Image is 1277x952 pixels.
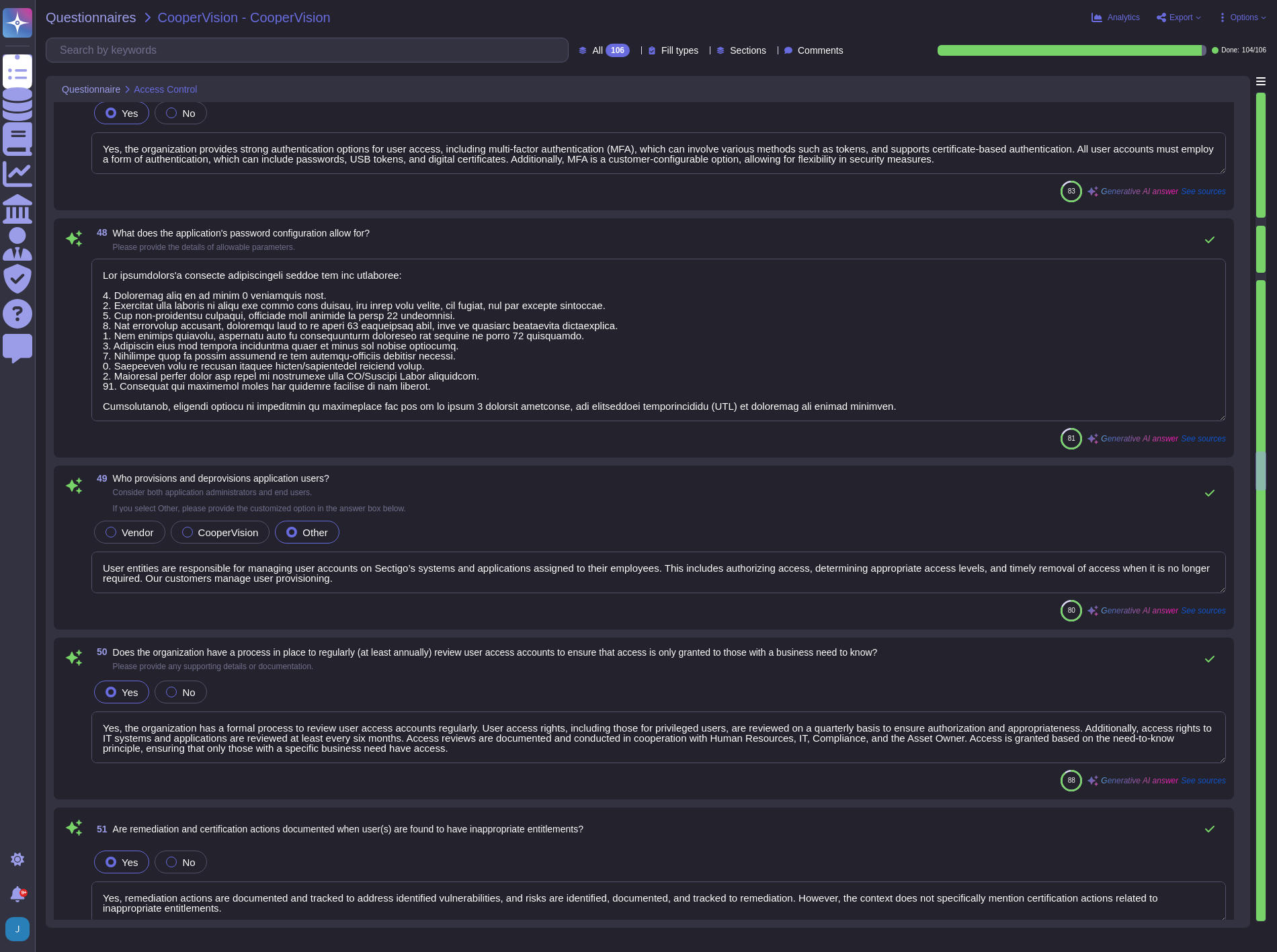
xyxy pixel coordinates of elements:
[1181,435,1226,443] span: See sources
[1221,47,1239,54] span: Done:
[606,44,630,57] div: 106
[1181,777,1226,785] span: See sources
[113,473,329,484] span: Who provisions and deprovisions application users?
[1101,187,1178,196] span: Generative AI answer
[91,228,108,237] span: 48
[1091,12,1140,23] button: Analytics
[122,687,138,698] span: Yes
[182,687,195,698] span: No
[5,917,30,941] img: user
[158,11,331,24] span: CooperVision - CooperVision
[91,552,1226,593] textarea: User entities are responsible for managing user accounts on Sectigo’s systems and applications as...
[122,527,154,538] span: Vendor
[113,243,296,252] span: Please provide the details of allowable parameters.
[182,857,195,868] span: No
[122,857,138,868] span: Yes
[1068,777,1075,784] span: 88
[91,132,1226,174] textarea: Yes, the organization provides strong authentication options for user access, including multi-fac...
[19,889,28,897] div: 9+
[91,647,108,656] span: 50
[113,662,314,671] span: Please provide any supporting details or documentation.
[91,881,1226,923] textarea: Yes, remediation actions are documented and tracked to address identified vulnerabilities, and ri...
[1181,607,1226,615] span: See sources
[113,228,370,239] span: What does the application's password configuration allow for?
[1242,47,1266,54] span: 104 / 106
[3,914,39,944] button: user
[730,46,766,55] span: Sections
[91,474,108,483] span: 49
[91,259,1226,421] textarea: Lor ipsumdolors'a consecte adipiscingeli seddoe tem inc utlaboree: 4. Doloremag aliq en ad minim ...
[46,11,136,24] span: Questionnaires
[62,85,120,94] span: Questionnaire
[661,46,698,55] span: Fill types
[91,711,1226,763] textarea: Yes, the organization has a formal process to review user access accounts regularly. User access ...
[113,647,878,658] span: Does the organization have a process in place to regularly (at least annually) review user access...
[1101,607,1178,615] span: Generative AI answer
[1181,187,1226,196] span: See sources
[1068,607,1075,614] span: 80
[1101,435,1178,443] span: Generative AI answer
[1068,435,1075,442] span: 81
[1231,13,1258,21] span: Options
[1068,187,1075,195] span: 83
[198,527,259,538] span: CooperVision
[1108,13,1140,21] span: Analytics
[798,46,843,55] span: Comments
[302,527,328,538] span: Other
[122,107,138,119] span: Yes
[53,38,568,62] input: Search by keywords
[91,824,108,834] span: 51
[113,824,583,834] span: Are remediation and certification actions documented when user(s) are found to have inappropriate...
[592,46,603,55] span: All
[182,107,195,119] span: No
[1101,777,1178,785] span: Generative AI answer
[113,488,406,513] span: Consider both application administrators and end users. If you select Other, please provide the c...
[134,85,197,94] span: Access Control
[1169,13,1193,21] span: Export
